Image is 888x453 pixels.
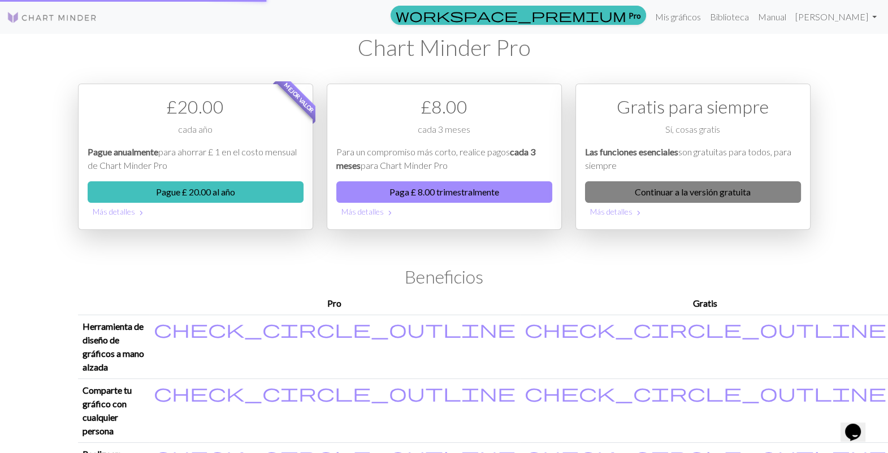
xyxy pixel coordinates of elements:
font: Más detalles [341,207,384,216]
span: Mejor valor [275,74,323,122]
h1: Chart Minder Pro [78,34,811,61]
span: workspace_premium [396,7,626,23]
button: Más detalles [336,203,552,220]
p: para ahorrar £ 1 en el costo mensual de Chart Minder Pro [88,145,304,172]
p: Comparte tu gráfico con cualquier persona [83,384,145,438]
div: £ [88,93,304,120]
font: Más detalles [93,207,135,216]
button: Pague £ 20.00 al año [88,181,304,203]
i: Incluido [525,384,886,402]
button: Más detalles [585,203,801,220]
font: 8.00 [431,95,467,117]
span: check_circle_outline [525,318,886,339]
span: check_circle_outline [154,382,516,403]
img: Logotipo [7,11,97,24]
div: £ [336,93,552,120]
div: cada 3 meses [336,123,552,145]
p: son gratuitas para todos, para siempre [585,145,801,172]
a: Manual [753,6,791,28]
div: Opción gratuita [575,84,811,230]
font: 20.00 [177,95,224,117]
div: Opción de pago 1 [78,84,313,230]
div: Opción de pago 2 [327,84,562,230]
a: Biblioteca [705,6,753,28]
div: Gratis para siempre [585,93,801,120]
span: check_circle_outline [525,382,886,403]
i: Incluido [525,320,886,338]
span: chevron_right [634,207,643,219]
em: Las funciones esenciales [585,146,678,157]
a: Continuar a la versión gratuita [585,181,801,203]
span: check_circle_outline [154,318,516,339]
div: Sí, cosas gratis [585,123,801,145]
iframe: chat widget [841,408,877,442]
span: chevron_right [385,207,395,219]
button: Más detalles [88,203,304,220]
a: Pro [391,6,646,25]
p: Para un compromiso más corto, realice pagos para Chart Minder Pro [336,145,552,172]
p: Herramienta de diseño de gráficos a mano alzada [83,320,145,374]
h2: Beneficios [78,266,811,288]
i: Incluido [154,384,516,402]
a: [PERSON_NAME] [791,6,881,28]
em: cada 3 meses [336,146,535,171]
i: Incluido [154,320,516,338]
div: cada año [88,123,304,145]
em: Pague anualmente [88,146,158,157]
font: Pro [629,10,641,21]
font: [PERSON_NAME] [795,11,868,22]
button: Paga £ 8.00 trimestralmente [336,181,552,203]
font: Más detalles [590,207,633,216]
span: chevron_right [137,207,146,219]
a: Mis gráficos [651,6,705,28]
th: Pro [149,292,520,315]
